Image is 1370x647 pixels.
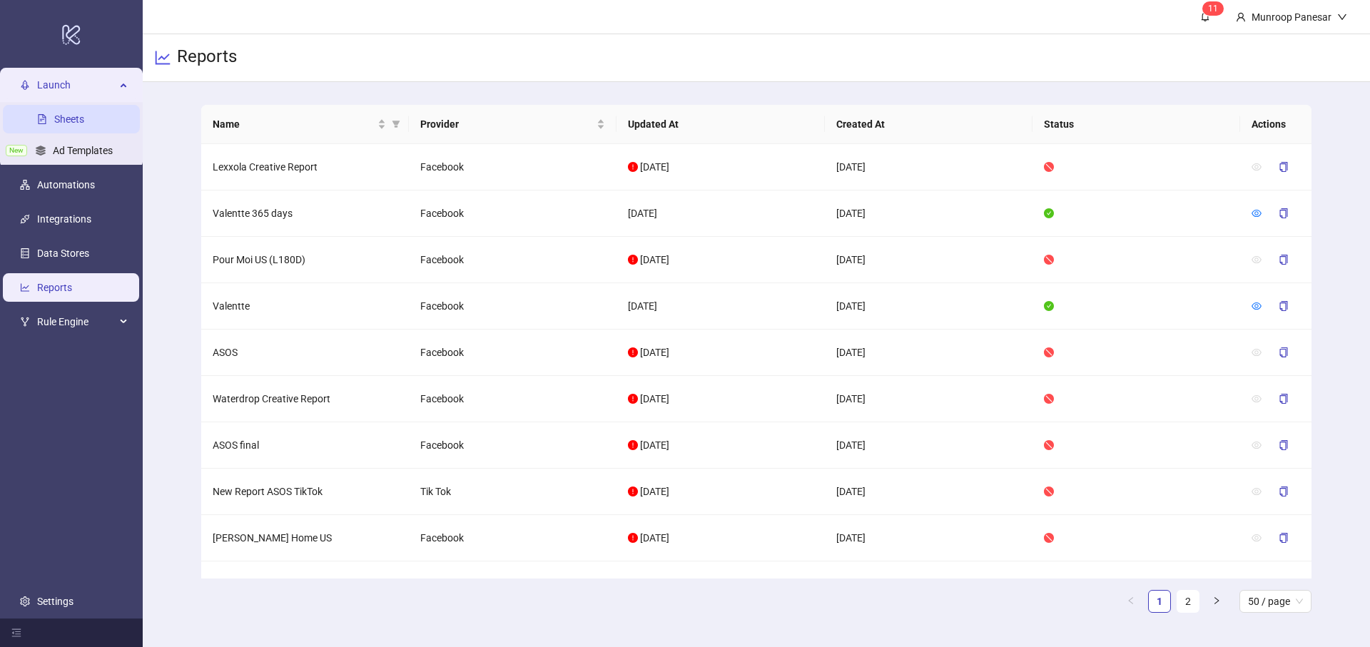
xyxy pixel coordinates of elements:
a: Settings [37,596,73,607]
span: copy [1279,347,1289,357]
span: exclamation-circle [628,440,638,450]
button: copy [1267,295,1300,317]
span: copy [1279,533,1289,543]
span: [DATE] [640,439,669,451]
td: Waterdrop Creative Report [201,376,409,422]
span: copy [1279,301,1289,311]
span: eye [1252,162,1262,172]
span: Name [213,116,375,132]
span: bell [1200,11,1210,21]
td: Valentte 365 days [201,190,409,237]
span: [DATE] [640,161,669,173]
td: [DATE] [825,376,1032,422]
span: Rule Engine [37,307,116,336]
a: 1 [1149,591,1170,612]
td: Facebook [409,330,616,376]
td: [DATE] [616,190,824,237]
span: filter [389,113,403,135]
button: copy [1267,341,1300,364]
a: eye [1252,300,1262,312]
td: Facebook [409,376,616,422]
td: Lexxola Creative Report [201,144,409,190]
span: menu-fold [11,628,21,638]
a: Integrations [37,213,91,225]
span: down [1337,12,1347,22]
span: eye [1252,208,1262,218]
span: rocket [20,80,30,90]
td: Facebook [409,515,616,561]
span: [DATE] [640,254,669,265]
span: left [1127,596,1135,605]
h3: Reports [177,46,237,70]
span: eye [1252,533,1262,543]
span: exclamation-circle [628,255,638,265]
td: Facebook [409,422,616,469]
span: exclamation-circle [628,486,638,496]
td: [DATE] [825,190,1032,237]
td: Facebook [409,561,616,608]
td: [DATE] [825,515,1032,561]
th: Updated At [616,105,824,144]
span: 50 / page [1248,591,1303,612]
span: line-chart [154,49,171,66]
li: 1 [1148,590,1171,613]
span: copy [1279,162,1289,172]
td: [DATE] [825,144,1032,190]
span: eye [1252,440,1262,450]
span: exclamation-circle [628,162,638,172]
span: exclamation-circle [628,394,638,404]
span: [DATE] [640,486,669,497]
span: [DATE] [640,393,669,404]
span: stop [1044,394,1054,404]
li: 2 [1177,590,1199,613]
span: fork [20,317,30,327]
td: [DATE] [825,330,1032,376]
td: Facebook [409,283,616,330]
span: stop [1044,162,1054,172]
td: [DATE] [825,422,1032,469]
span: copy [1279,394,1289,404]
span: filter [392,120,400,128]
td: [PERSON_NAME] Home US [201,515,409,561]
span: eye [1252,394,1262,404]
th: Name [201,105,409,144]
span: copy [1279,255,1289,265]
span: stop [1044,347,1054,357]
th: Provider [409,105,616,144]
span: stop [1044,440,1054,450]
span: user [1236,12,1246,22]
td: [DATE] [825,237,1032,283]
span: stop [1044,486,1054,496]
a: Data Stores [37,248,89,259]
span: eye [1252,347,1262,357]
div: Page Size [1239,590,1311,613]
span: [DATE] [640,347,669,358]
td: [DATE] [616,561,824,608]
td: Facebook [409,237,616,283]
button: copy [1267,573,1300,596]
li: Next Page [1205,590,1228,613]
span: check-circle [1044,301,1054,311]
span: [DATE] [640,532,669,544]
span: copy [1279,440,1289,450]
a: Reports [37,282,72,293]
span: stop [1044,533,1054,543]
span: eye [1252,301,1262,311]
button: copy [1267,156,1300,178]
th: Created At [825,105,1032,144]
a: Automations [37,179,95,190]
span: check-circle [1044,208,1054,218]
td: Pour Moi US (L180D) [201,237,409,283]
a: Sheets [54,113,84,125]
td: [DATE] [616,283,824,330]
span: eye [1252,486,1262,496]
span: 1 [1208,4,1213,14]
button: copy [1267,202,1300,225]
a: eye [1252,208,1262,219]
th: Actions [1240,105,1311,144]
span: stop [1044,255,1054,265]
td: Facebook [409,190,616,237]
a: 2 [1177,591,1199,612]
span: Launch [37,71,116,99]
span: exclamation-circle [628,347,638,357]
